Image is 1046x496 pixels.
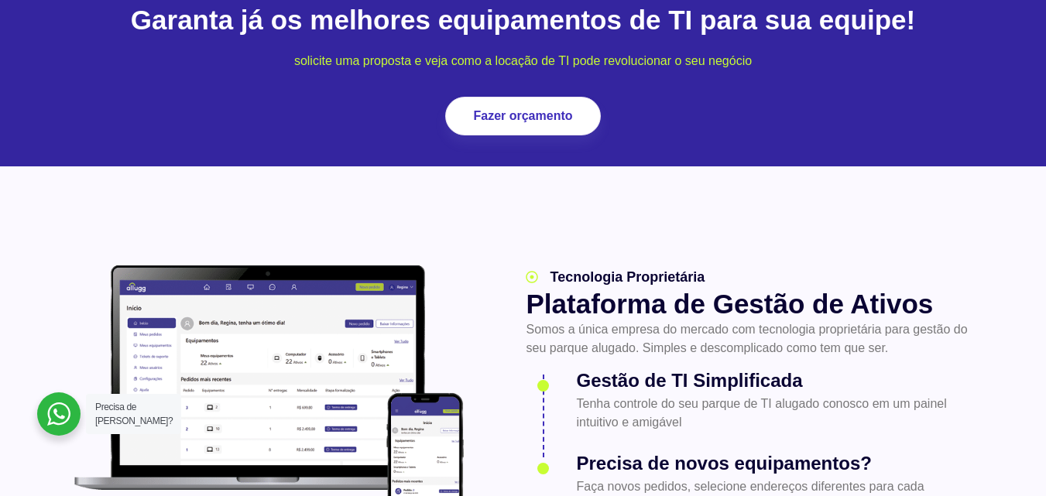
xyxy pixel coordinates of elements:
p: solicite uma proposta e veja como a locação de TI pode revolucionar o seu negócio [67,52,980,70]
p: Tenha controle do seu parque de TI alugado conosco em um painel intuitivo e amigável [576,395,973,432]
h3: Precisa de novos equipamentos? [576,450,973,477]
iframe: Chat Widget [969,422,1046,496]
h2: Plataforma de Gestão de Ativos [526,288,973,320]
h3: Gestão de TI Simplificada [576,367,973,395]
h2: Garanta já os melhores equipamentos de TI para sua equipe! [67,4,980,36]
p: Somos a única empresa do mercado com tecnologia proprietária para gestão do seu parque alugado. S... [526,320,973,357]
span: Tecnologia Proprietária [546,267,705,288]
div: Widget de chat [969,422,1046,496]
span: Fazer orçamento [473,110,572,122]
a: Fazer orçamento [445,97,600,135]
span: Precisa de [PERSON_NAME]? [95,402,173,426]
